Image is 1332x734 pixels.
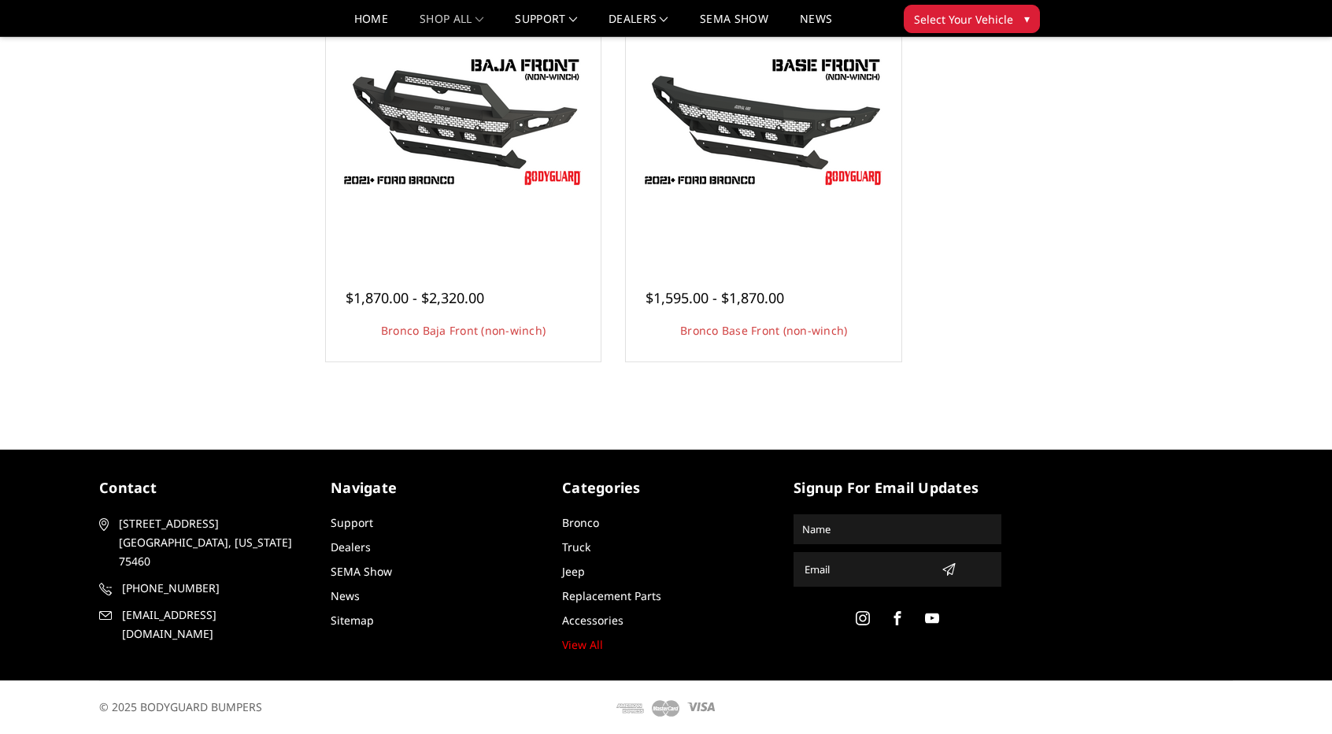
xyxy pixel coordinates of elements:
a: SEMA Show [331,564,392,579]
img: Bronco Base Front (non-winch) [638,51,890,193]
a: Jeep [562,564,585,579]
a: View All [562,637,603,652]
a: Replacement Parts [562,588,661,603]
h5: Categories [562,477,770,499]
a: News [800,13,832,36]
a: Bronco Baja Front (non-winch) [381,323,546,338]
span: ▾ [1024,10,1030,27]
span: $1,595.00 - $1,870.00 [646,288,784,307]
span: © 2025 BODYGUARD BUMPERS [99,699,262,714]
a: SEMA Show [700,13,768,36]
span: $1,870.00 - $2,320.00 [346,288,484,307]
a: Support [331,515,373,530]
a: Bronco Base Front (non-winch) [680,323,847,338]
button: Select Your Vehicle [904,5,1040,33]
a: Home [354,13,388,36]
a: Support [515,13,577,36]
iframe: Chat Widget [1253,658,1332,734]
input: Name [796,517,999,542]
h5: Navigate [331,477,538,499]
a: Sitemap [331,613,374,628]
a: Accessories [562,613,623,628]
a: [PHONE_NUMBER] [99,579,307,598]
h5: signup for email updates [794,477,1001,499]
a: [EMAIL_ADDRESS][DOMAIN_NAME] [99,606,307,643]
span: Select Your Vehicle [914,11,1013,28]
h5: contact [99,477,307,499]
a: Dealers [609,13,668,36]
a: Dealers [331,539,371,554]
input: Email [798,557,935,582]
a: Bronco [562,515,599,530]
span: [STREET_ADDRESS] [GEOGRAPHIC_DATA], [US_STATE] 75460 [119,514,302,571]
a: Truck [562,539,590,554]
a: shop all [420,13,483,36]
span: [EMAIL_ADDRESS][DOMAIN_NAME] [122,606,305,643]
a: News [331,588,360,603]
span: [PHONE_NUMBER] [122,579,305,598]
